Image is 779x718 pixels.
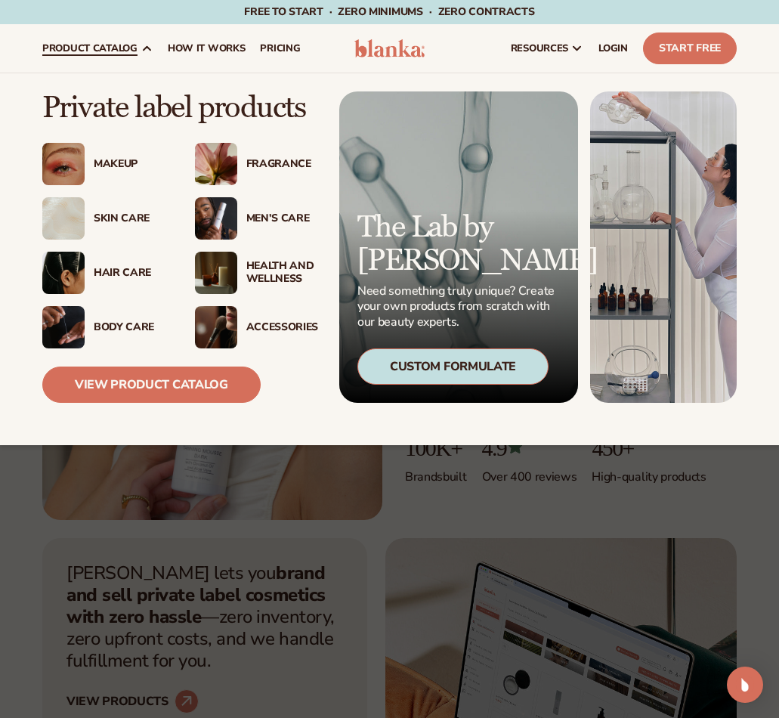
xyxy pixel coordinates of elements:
[94,158,165,171] div: Makeup
[42,91,317,125] p: Private label products
[35,24,160,73] a: product catalog
[260,42,300,54] span: pricing
[42,197,165,240] a: Cream moisturizer swatch. Skin Care
[590,91,737,403] img: Female in lab with equipment.
[339,91,578,403] a: Microscopic product formula. The Lab by [PERSON_NAME] Need something truly unique? Create your ow...
[591,24,635,73] a: LOGIN
[94,267,165,280] div: Hair Care
[94,321,165,334] div: Body Care
[246,158,317,171] div: Fragrance
[42,306,85,348] img: Male hand applying moisturizer.
[42,367,261,403] a: View Product Catalog
[357,348,549,385] div: Custom Formulate
[195,252,237,294] img: Candles and incense on table.
[354,39,425,57] img: logo
[42,252,85,294] img: Female hair pulled back with clips.
[244,5,534,19] span: Free to start · ZERO minimums · ZERO contracts
[511,42,568,54] span: resources
[195,143,237,185] img: Pink blooming flower.
[42,143,165,185] a: Female with glitter eye makeup. Makeup
[195,252,317,294] a: Candles and incense on table. Health And Wellness
[42,252,165,294] a: Female hair pulled back with clips. Hair Care
[643,32,737,64] a: Start Free
[357,211,560,277] p: The Lab by [PERSON_NAME]
[160,24,253,73] a: How It Works
[42,143,85,185] img: Female with glitter eye makeup.
[246,260,317,286] div: Health And Wellness
[94,212,165,225] div: Skin Care
[168,42,246,54] span: How It Works
[195,197,317,240] a: Male holding moisturizer bottle. Men’s Care
[195,143,317,185] a: Pink blooming flower. Fragrance
[246,321,317,334] div: Accessories
[195,306,237,348] img: Female with makeup brush.
[357,283,560,330] p: Need something truly unique? Create your own products from scratch with our beauty experts.
[42,197,85,240] img: Cream moisturizer swatch.
[246,212,317,225] div: Men’s Care
[195,306,317,348] a: Female with makeup brush. Accessories
[598,42,628,54] span: LOGIN
[503,24,591,73] a: resources
[252,24,308,73] a: pricing
[195,197,237,240] img: Male holding moisturizer bottle.
[727,667,763,703] div: Open Intercom Messenger
[42,306,165,348] a: Male hand applying moisturizer. Body Care
[42,42,138,54] span: product catalog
